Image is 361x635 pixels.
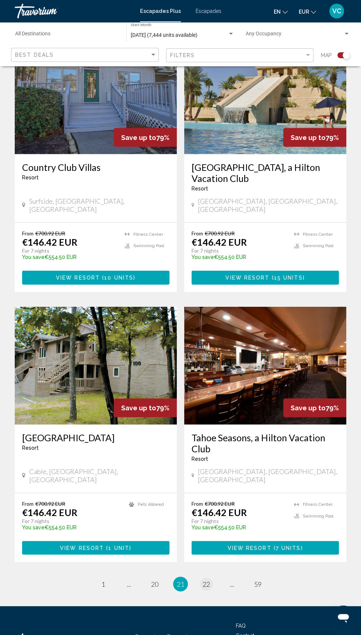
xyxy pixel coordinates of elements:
[327,3,346,19] button: Menu utilisateur
[138,502,164,507] span: Pets Allowed
[192,456,208,462] span: Resort
[133,243,164,248] span: Swimming Pool
[60,545,104,551] span: View Resort
[303,514,333,519] span: Swimming Pool
[22,254,45,260] span: You save
[303,502,333,507] span: Fitness Center
[230,580,234,588] span: ...
[29,197,169,213] span: Surfside, [GEOGRAPHIC_DATA], [GEOGRAPHIC_DATA]
[274,275,303,281] span: 15 units
[22,230,34,236] span: From
[133,232,163,237] span: Fitness Center
[192,162,339,184] a: [GEOGRAPHIC_DATA], a Hilton Vacation Club
[177,580,184,588] span: 21
[236,623,246,629] a: FAQ
[15,307,177,425] img: 1831E01X.jpg
[15,52,157,58] mat-select: Sort by
[192,541,339,555] button: View Resort(7 units)
[22,236,77,248] p: €146.42 EUR
[131,32,197,38] span: [DATE] (7,444 units available)
[205,501,235,507] span: €700.92 EUR
[192,432,339,454] a: Tahoe Seasons, a Hilton Vacation Club
[22,525,45,530] span: You save
[22,445,39,451] span: Resort
[269,275,305,281] span: ( )
[108,545,129,551] span: 1 unit
[192,501,203,507] span: From
[140,8,181,14] a: Escapades Plus
[22,254,117,260] p: €554.50 EUR
[192,236,247,248] p: €146.42 EUR
[192,518,287,525] p: For 7 nights
[100,275,136,281] span: ( )
[196,8,221,14] a: Escapades
[184,36,346,154] img: DN84O01X.jpg
[166,48,314,63] button: Filter
[299,6,316,17] button: Changer de devise
[205,230,235,236] span: €700.92 EUR
[192,186,208,192] span: Resort
[151,580,158,588] span: 20
[184,307,346,425] img: 2627O01X.jpg
[321,50,332,60] span: Map
[121,404,156,412] span: Save up to
[114,399,177,417] div: 79%
[192,525,287,530] p: €554.50 EUR
[192,248,287,254] p: For 7 nights
[303,232,333,237] span: Fitness Center
[198,467,339,484] span: [GEOGRAPHIC_DATA], [GEOGRAPHIC_DATA], [GEOGRAPHIC_DATA]
[271,545,303,551] span: ( )
[104,545,132,551] span: ( )
[192,271,339,284] button: View Resort(15 units)
[104,275,133,281] span: 10 units
[192,254,214,260] span: You save
[225,275,269,281] span: View Resort
[170,52,195,58] span: Filters
[15,577,346,592] ul: Pagination
[291,404,326,412] span: Save up to
[15,4,133,18] a: Travorium
[203,580,210,588] span: 22
[22,175,39,180] span: Resort
[192,525,214,530] span: You save
[22,271,169,284] button: View Resort(10 units)
[22,248,117,254] p: For 7 nights
[283,128,346,147] div: 79%
[101,580,105,588] span: 1
[198,197,339,213] span: [GEOGRAPHIC_DATA], [GEOGRAPHIC_DATA], [GEOGRAPHIC_DATA]
[291,134,326,141] span: Save up to
[22,541,169,555] button: View Resort(1 unit)
[254,580,262,588] span: 59
[22,162,169,173] a: Country Club Villas
[22,432,169,443] a: [GEOGRAPHIC_DATA]
[15,52,54,58] span: Best Deals
[332,606,355,629] iframe: Bouton de lancement de la fenêtre de messagerie
[299,9,309,15] font: EUR
[35,230,65,236] span: €700.92 EUR
[332,7,341,15] font: VC
[35,501,65,507] span: €700.92 EUR
[276,545,301,551] span: 7 units
[29,467,169,484] span: Cable, [GEOGRAPHIC_DATA], [GEOGRAPHIC_DATA]
[283,399,346,417] div: 79%
[121,134,156,141] span: Save up to
[274,9,281,15] font: en
[192,230,203,236] span: From
[22,525,122,530] p: €554.50 EUR
[22,518,122,525] p: For 7 nights
[114,128,177,147] div: 79%
[227,545,271,551] span: View Resort
[127,580,131,588] span: ...
[22,501,34,507] span: From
